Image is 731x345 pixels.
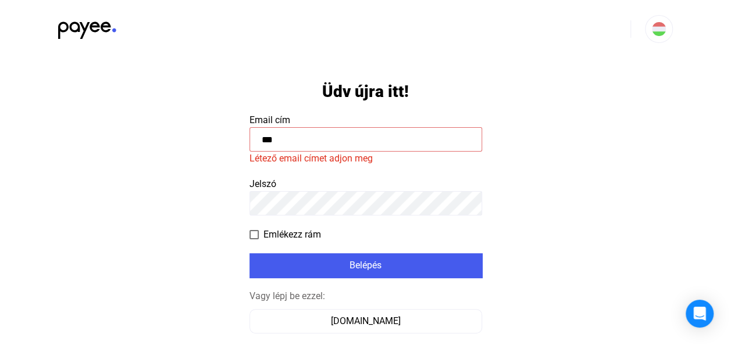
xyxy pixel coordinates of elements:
[645,15,673,43] button: HU
[249,315,482,326] a: [DOMAIN_NAME]
[322,81,409,102] h1: Üdv újra itt!
[249,152,482,166] mat-error: Létező email címet adjon meg
[249,178,276,189] span: Jelszó
[254,314,478,328] div: [DOMAIN_NAME]
[249,309,482,333] button: [DOMAIN_NAME]
[686,300,714,328] div: Open Intercom Messenger
[58,15,116,39] img: black-payee-blue-dot.svg
[249,253,482,278] button: Belépés
[253,258,479,272] div: Belépés
[249,114,290,125] span: Email cím
[263,228,321,242] span: Emlékezz rám
[249,289,482,303] div: Vagy lépj be ezzel:
[652,22,666,36] img: HU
